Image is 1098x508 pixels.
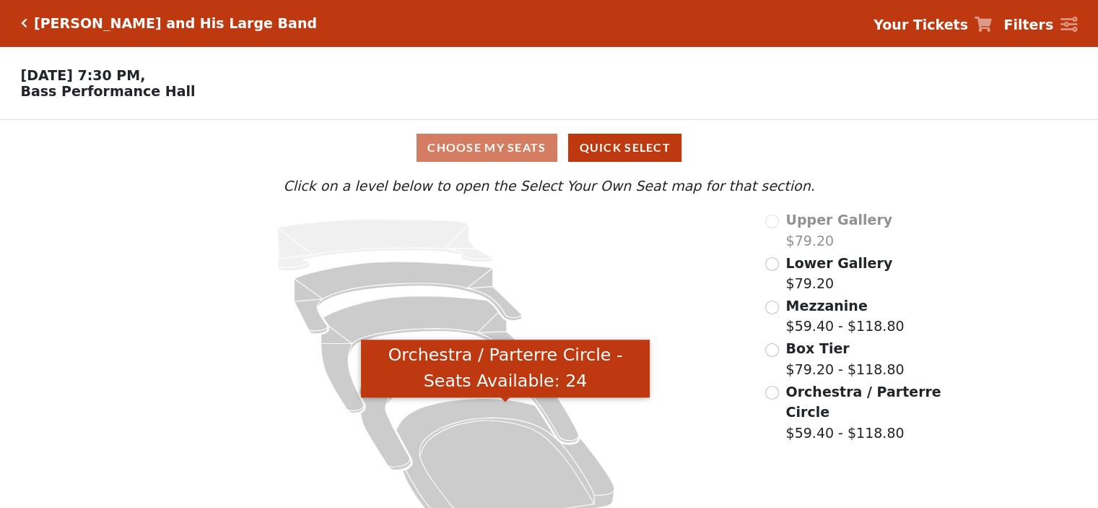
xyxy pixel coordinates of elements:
[1003,17,1053,33] strong: Filters
[785,384,941,421] span: Orchestra / Parterre Circle
[277,219,492,271] path: Upper Gallery - Seats Available: 0
[785,340,849,356] span: Box Tier
[785,338,904,379] label: $79.20 - $118.80
[785,296,904,337] label: $59.40 - $118.80
[147,176,950,197] p: Click on a level below to open the Select Your Own Seat map for that section.
[785,210,892,251] label: $79.20
[34,15,317,32] h5: [PERSON_NAME] and His Large Band
[873,17,968,33] strong: Your Tickets
[785,212,892,228] span: Upper Gallery
[361,340,650,398] div: Orchestra / Parterre Circle - Seats Available: 24
[295,262,522,334] path: Lower Gallery - Seats Available: 237
[1003,14,1077,35] a: Filters
[785,255,892,271] span: Lower Gallery
[785,382,943,444] label: $59.40 - $118.80
[785,298,867,314] span: Mezzanine
[21,18,27,28] a: Click here to go back to filters
[873,14,992,35] a: Your Tickets
[785,253,892,294] label: $79.20
[568,134,681,162] button: Quick Select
